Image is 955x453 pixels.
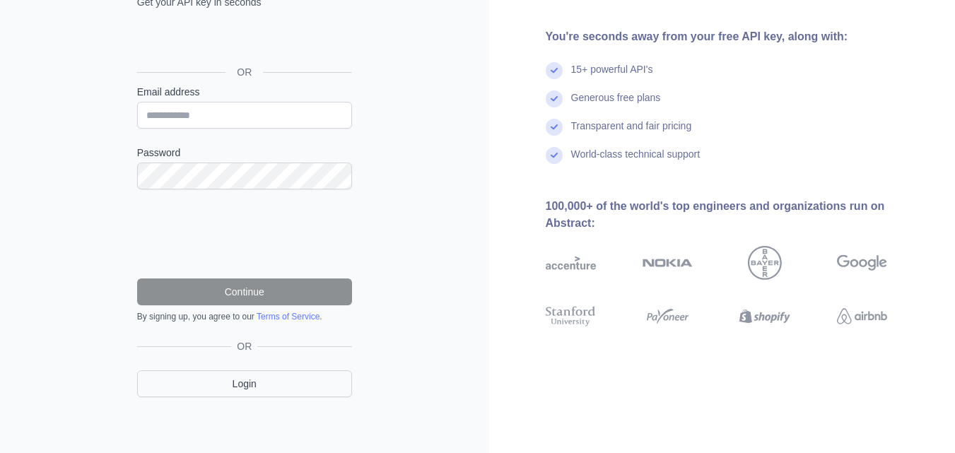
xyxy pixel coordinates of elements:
img: check mark [546,62,563,79]
img: airbnb [837,304,887,329]
div: You're seconds away from your free API key, along with: [546,28,933,45]
img: stanford university [546,304,596,329]
span: OR [225,65,263,79]
label: Email address [137,85,352,99]
div: 15+ powerful API's [571,62,653,90]
label: Password [137,146,352,160]
img: check mark [546,119,563,136]
img: check mark [546,90,563,107]
div: World-class technical support [571,147,701,175]
a: Terms of Service [257,312,320,322]
img: bayer [748,246,782,280]
iframe: Sign in with Google Button [130,25,356,56]
img: payoneer [643,304,693,329]
div: Transparent and fair pricing [571,119,692,147]
img: shopify [739,304,790,329]
div: Generous free plans [571,90,661,119]
button: Continue [137,278,352,305]
img: google [837,246,887,280]
img: accenture [546,246,596,280]
a: Login [137,370,352,397]
span: OR [231,339,257,353]
img: check mark [546,147,563,164]
iframe: reCAPTCHA [137,206,352,261]
img: nokia [643,246,693,280]
div: 100,000+ of the world's top engineers and organizations run on Abstract: [546,198,933,232]
div: By signing up, you agree to our . [137,311,352,322]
